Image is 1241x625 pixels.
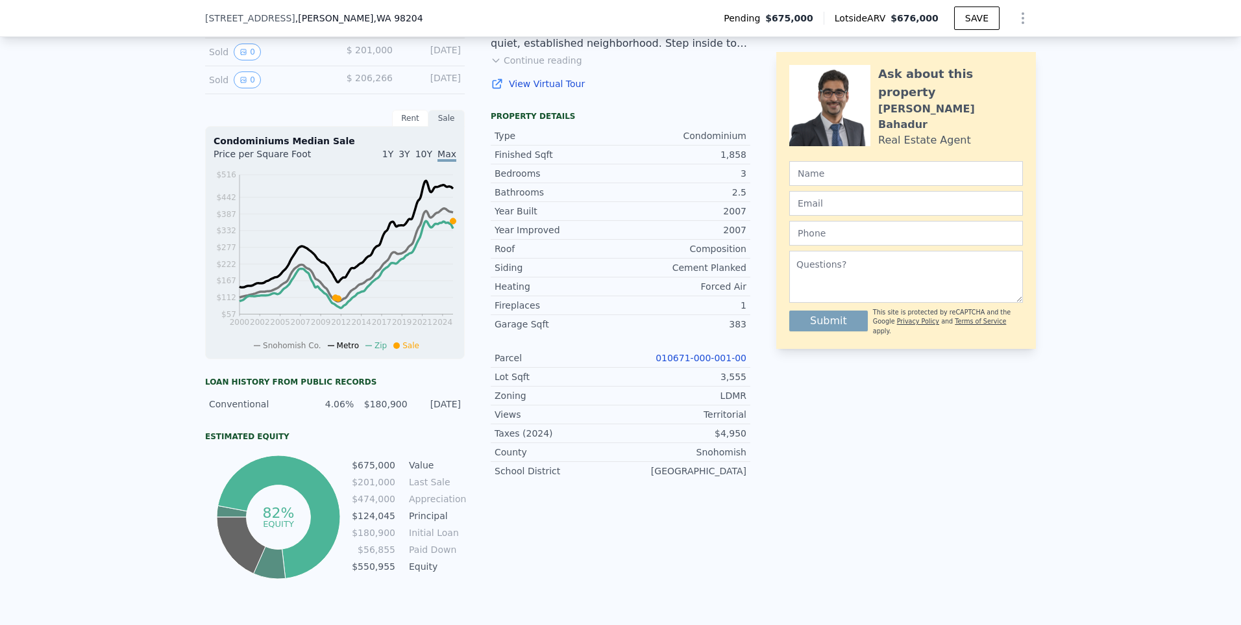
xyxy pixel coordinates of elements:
tspan: 2024 [433,318,453,327]
a: Terms of Service [955,318,1006,325]
a: Privacy Policy [897,318,939,325]
tspan: 2019 [392,318,412,327]
span: $676,000 [891,13,939,23]
div: Roof [495,242,620,255]
tspan: 82% [262,505,294,521]
span: 3Y [399,149,410,159]
div: Siding [495,261,620,274]
span: , WA 98204 [374,13,423,23]
tspan: $516 [216,170,236,179]
div: Territorial [620,408,746,421]
div: Price per Square Foot [214,147,335,168]
div: Year Improved [495,223,620,236]
div: Year Built [495,205,620,218]
td: $201,000 [351,475,396,489]
span: 10Y [415,149,432,159]
a: 010671-000-001-00 [656,353,746,363]
div: Fireplaces [495,299,620,312]
div: Views [495,408,620,421]
input: Email [789,191,1023,216]
tspan: 2002 [250,318,270,327]
div: 2007 [620,205,746,218]
div: Type [495,129,620,142]
a: View Virtual Tour [491,77,750,90]
td: Principal [406,509,465,523]
div: This site is protected by reCAPTCHA and the Google and apply. [873,308,1023,336]
div: LDMR [620,389,746,402]
span: $ 206,266 [347,73,393,83]
td: Last Sale [406,475,465,489]
tspan: $442 [216,193,236,202]
div: 3,555 [620,370,746,383]
div: 2007 [620,223,746,236]
input: Phone [789,221,1023,246]
button: Submit [789,311,868,331]
span: , [PERSON_NAME] [295,12,423,25]
td: $474,000 [351,492,396,506]
tspan: 2017 [372,318,392,327]
div: Zoning [495,389,620,402]
div: 1,858 [620,148,746,161]
div: Conventional [209,398,301,411]
td: $180,900 [351,526,396,540]
td: Equity [406,559,465,574]
div: Rent [392,110,428,127]
td: Appreciation [406,492,465,506]
button: View historical data [234,71,261,88]
div: Real Estate Agent [878,133,971,148]
span: $675,000 [765,12,813,25]
div: Bathrooms [495,186,620,199]
button: SAVE [954,6,1000,30]
tspan: 2009 [311,318,331,327]
div: [DATE] [403,71,461,88]
tspan: 2000 [230,318,250,327]
div: Heating [495,280,620,293]
div: Snohomish [620,446,746,459]
tspan: equity [263,518,294,528]
span: [STREET_ADDRESS] [205,12,295,25]
div: 4.06% [308,398,354,411]
span: Lotside ARV [835,12,891,25]
div: $180,900 [362,398,407,411]
tspan: $222 [216,260,236,269]
tspan: $387 [216,210,236,219]
div: Sale [428,110,465,127]
div: [DATE] [415,398,461,411]
tspan: 2014 [351,318,371,327]
td: Value [406,458,465,472]
div: County [495,446,620,459]
div: Finished Sqft [495,148,620,161]
div: Lot Sqft [495,370,620,383]
tspan: $112 [216,293,236,302]
span: Zip [375,341,387,350]
div: Parcel [495,351,620,364]
div: Loan history from public records [205,377,465,387]
tspan: $277 [216,243,236,252]
div: Condominiums Median Sale [214,134,456,147]
tspan: 2005 [270,318,290,327]
span: Sale [402,341,419,350]
button: Continue reading [491,54,582,67]
div: Forced Air [620,280,746,293]
div: [PERSON_NAME] Bahadur [878,101,1023,133]
div: Estimated Equity [205,431,465,442]
div: Bedrooms [495,167,620,180]
div: Garage Sqft [495,318,620,331]
div: Cement Planked [620,261,746,274]
div: [DATE] [403,44,461,60]
tspan: $332 [216,226,236,235]
div: Composition [620,242,746,255]
tspan: 2021 [412,318,432,327]
button: Show Options [1010,5,1036,31]
td: $56,855 [351,542,396,557]
span: Metro [337,341,359,350]
td: $675,000 [351,458,396,472]
span: Pending [724,12,765,25]
span: Max [437,149,456,162]
span: 1Y [382,149,393,159]
div: Property details [491,111,750,121]
input: Name [789,161,1023,186]
div: Sold [209,71,325,88]
div: Condominium [620,129,746,142]
div: School District [495,465,620,478]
